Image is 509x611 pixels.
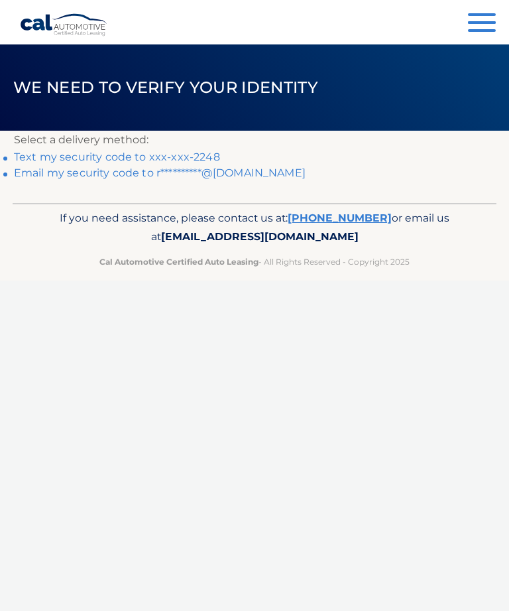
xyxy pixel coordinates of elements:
[14,151,220,163] a: Text my security code to xxx-xxx-2248
[13,78,318,97] span: We need to verify your identity
[99,257,258,267] strong: Cal Automotive Certified Auto Leasing
[288,212,392,224] a: [PHONE_NUMBER]
[32,255,477,269] p: - All Rights Reserved - Copyright 2025
[20,13,108,36] a: Cal Automotive
[14,167,306,179] a: Email my security code to r**********@[DOMAIN_NAME]
[32,209,477,247] p: If you need assistance, please contact us at: or email us at
[14,131,495,149] p: Select a delivery method:
[161,230,359,243] span: [EMAIL_ADDRESS][DOMAIN_NAME]
[468,13,496,35] button: Menu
